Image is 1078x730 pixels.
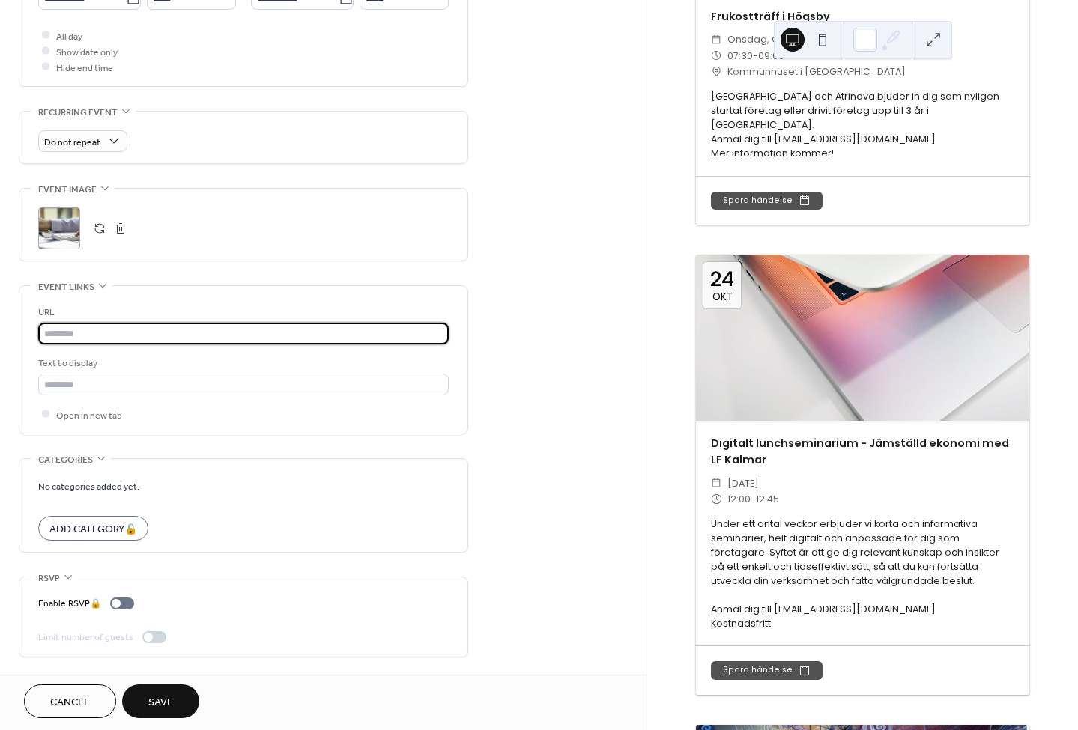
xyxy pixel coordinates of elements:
span: - [751,491,756,507]
div: ​ [711,491,721,507]
div: 24 [710,269,734,289]
div: ; [38,207,80,249]
span: onsdag, oktober 22, 2025 [727,31,854,47]
span: 09:00 [758,48,784,64]
div: URL [38,305,446,320]
span: Cancel [50,695,90,711]
span: RSVP [38,571,60,586]
div: ​ [711,31,721,47]
span: No categories added yet. [38,478,139,494]
span: 12:00 [727,491,751,507]
div: ​ [711,64,721,79]
span: Categories [38,452,93,468]
span: Recurring event [38,105,118,121]
span: Kommunhuset i [GEOGRAPHIC_DATA] [727,64,906,79]
div: ​ [711,48,721,64]
div: [GEOGRAPHIC_DATA] och Atrinova bjuder in dig som nyligen startat företag eller drivit företag upp... [696,90,1029,160]
span: - [753,48,758,64]
button: Cancel [24,684,116,718]
span: Show date only [56,44,118,60]
div: Text to display [38,356,446,371]
button: Spara händelse [711,661,823,679]
button: Save [122,684,199,718]
span: 07:30 [727,48,753,64]
div: Under ett antal veckor erbjuder vi korta och informativa seminarier, helt digitalt och anpassade ... [696,517,1029,630]
span: Hide end time [56,60,113,76]
span: [DATE] [727,475,759,491]
span: Event links [38,279,94,295]
span: 12:45 [756,491,779,507]
span: Do not repeat [44,133,100,150]
div: okt [712,292,733,302]
span: Open in new tab [56,407,122,423]
button: Spara händelse [711,192,823,210]
div: ​ [711,475,721,491]
span: Save [148,695,173,711]
div: Frukostträff i Högsby [696,9,1029,25]
span: All day [56,28,82,44]
span: Event image [38,182,97,198]
div: Limit number of guests [38,630,133,645]
div: Digitalt lunchseminarium - Jämställd ekonomi med LF Kalmar [696,436,1029,468]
